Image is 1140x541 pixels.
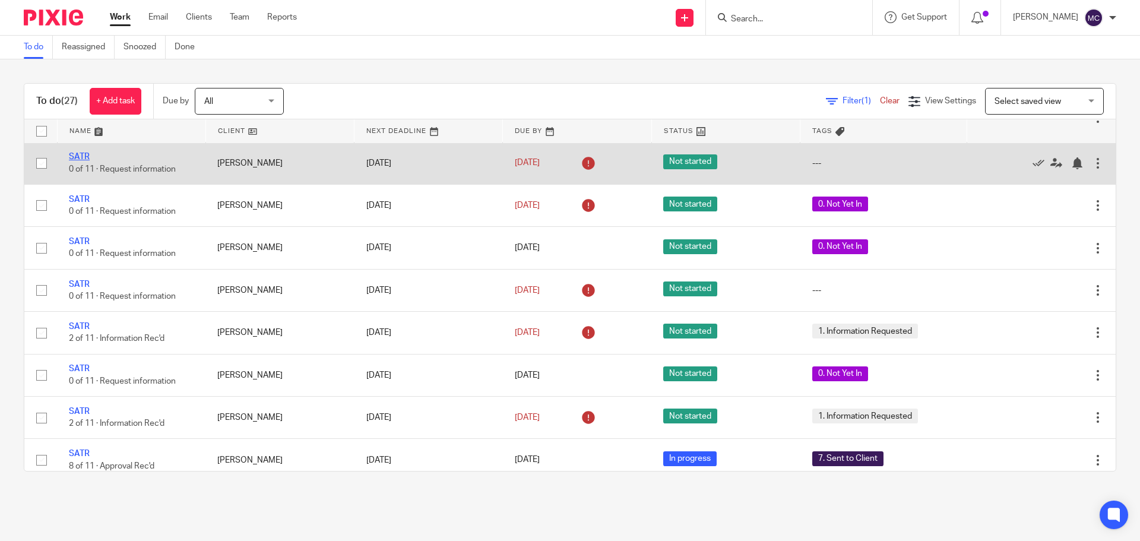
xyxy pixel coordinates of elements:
a: SATR [69,407,90,416]
span: 0. Not Yet In [812,366,868,381]
img: Pixie [24,10,83,26]
div: --- [812,284,955,296]
a: Snoozed [123,36,166,59]
td: [PERSON_NAME] [205,227,354,269]
span: 0 of 11 · Request information [69,165,176,173]
span: 7. Sent to Client [812,451,883,466]
span: Tags [812,128,832,134]
td: [DATE] [354,269,503,311]
td: [DATE] [354,354,503,396]
span: [DATE] [515,201,540,210]
span: Select saved view [995,97,1061,106]
a: Reassigned [62,36,115,59]
td: [DATE] [354,142,503,184]
img: svg%3E [1084,8,1103,27]
span: 1. Information Requested [812,409,918,423]
span: (27) [61,96,78,106]
td: [PERSON_NAME] [205,142,354,184]
a: Team [230,11,249,23]
span: Not started [663,324,717,338]
div: --- [812,157,955,169]
span: [DATE] [515,244,540,252]
a: SATR [69,280,90,289]
a: SATR [69,365,90,373]
a: Work [110,11,131,23]
a: + Add task [90,88,141,115]
span: 0 of 11 · Request information [69,250,176,258]
span: View Settings [925,97,976,105]
span: 1. Information Requested [812,324,918,338]
td: [PERSON_NAME] [205,312,354,354]
a: SATR [69,195,90,204]
span: Not started [663,239,717,254]
a: Clear [880,97,900,105]
span: All [204,97,213,106]
a: Clients [186,11,212,23]
a: SATR [69,322,90,331]
a: Mark as done [1033,157,1050,169]
td: [PERSON_NAME] [205,439,354,481]
td: [DATE] [354,184,503,226]
p: Due by [163,95,189,107]
span: 2 of 11 · Information Rec'd [69,335,164,343]
span: [DATE] [515,371,540,379]
td: [PERSON_NAME] [205,397,354,439]
td: [DATE] [354,439,503,481]
span: 0 of 11 · Request information [69,207,176,216]
a: SATR [69,153,90,161]
td: [PERSON_NAME] [205,269,354,311]
a: Reports [267,11,297,23]
span: 0 of 11 · Request information [69,377,176,385]
span: Not started [663,281,717,296]
span: [DATE] [515,456,540,464]
td: [DATE] [354,312,503,354]
span: [DATE] [515,286,540,295]
a: SATR [69,238,90,246]
span: 8 of 11 · Approval Rec'd [69,462,154,470]
span: 0. Not Yet In [812,197,868,211]
td: [DATE] [354,397,503,439]
td: [PERSON_NAME] [205,184,354,226]
span: Not started [663,154,717,169]
a: SATR [69,450,90,458]
span: Not started [663,366,717,381]
input: Search [730,14,837,25]
span: Not started [663,197,717,211]
span: (1) [862,97,871,105]
td: [PERSON_NAME] [205,354,354,396]
span: Get Support [901,13,947,21]
td: [DATE] [354,227,503,269]
a: Done [175,36,204,59]
span: Not started [663,409,717,423]
span: 0 of 11 · Request information [69,292,176,300]
span: [DATE] [515,159,540,167]
a: Email [148,11,168,23]
span: 0. Not Yet In [812,239,868,254]
span: [DATE] [515,413,540,422]
h1: To do [36,95,78,107]
span: [DATE] [515,328,540,337]
span: 2 of 11 · Information Rec'd [69,419,164,428]
span: Filter [843,97,880,105]
span: In progress [663,451,717,466]
p: [PERSON_NAME] [1013,11,1078,23]
a: To do [24,36,53,59]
